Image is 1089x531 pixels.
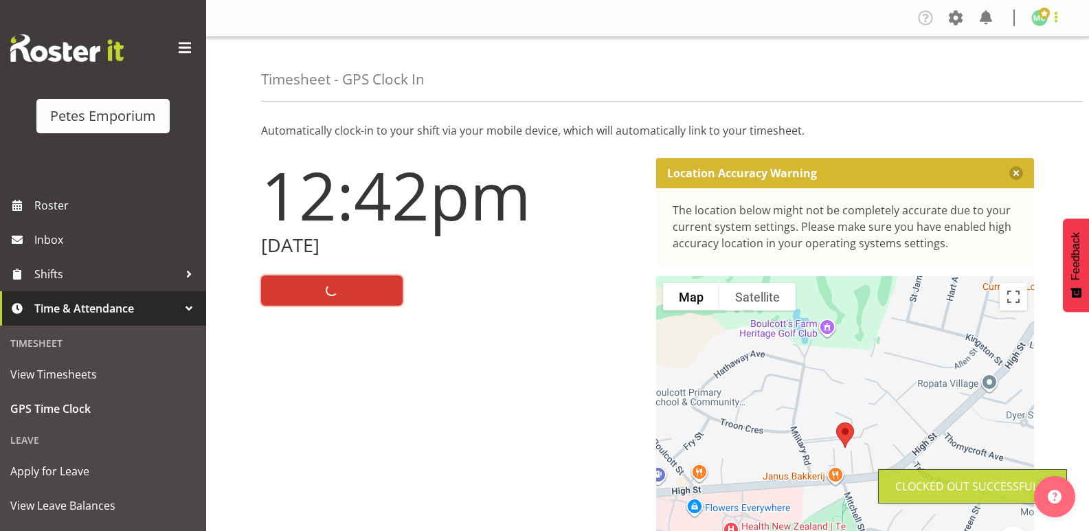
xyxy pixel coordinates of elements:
a: Apply for Leave [3,454,203,488]
a: View Leave Balances [3,488,203,523]
a: GPS Time Clock [3,392,203,426]
button: Show street map [663,283,719,310]
button: Show satellite imagery [719,283,796,310]
div: The location below might not be completely accurate due to your current system settings. Please m... [673,202,1018,251]
span: Roster [34,195,199,216]
a: View Timesheets [3,357,203,392]
p: Automatically clock-in to your shift via your mobile device, which will automatically link to you... [261,122,1034,139]
div: Timesheet [3,329,203,357]
h2: [DATE] [261,235,640,256]
button: Feedback - Show survey [1063,218,1089,312]
button: Toggle fullscreen view [1000,283,1027,310]
h4: Timesheet - GPS Clock In [261,71,425,87]
span: Time & Attendance [34,298,179,319]
img: Rosterit website logo [10,34,124,62]
span: View Leave Balances [10,495,196,516]
span: Shifts [34,264,179,284]
img: melissa-cowen2635.jpg [1031,10,1048,26]
div: Clocked out Successfully [895,478,1050,495]
div: Petes Emporium [50,106,156,126]
p: Location Accuracy Warning [667,166,817,180]
span: View Timesheets [10,364,196,385]
span: Apply for Leave [10,461,196,482]
span: Inbox [34,229,199,250]
img: help-xxl-2.png [1048,490,1062,504]
div: Leave [3,426,203,454]
span: GPS Time Clock [10,398,196,419]
span: Feedback [1070,232,1082,280]
button: Close message [1009,166,1023,180]
h1: 12:42pm [261,158,640,232]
